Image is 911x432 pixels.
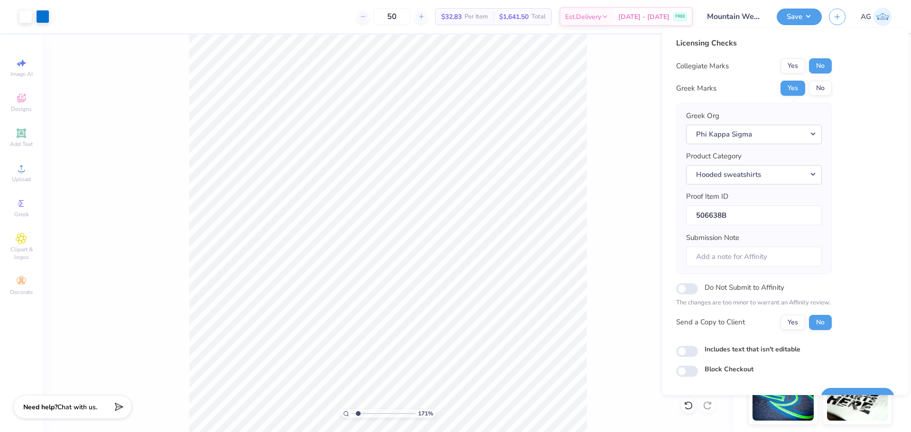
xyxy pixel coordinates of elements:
span: Chat with us. [57,403,97,412]
span: Add Text [10,140,33,148]
span: Clipart & logos [5,246,38,261]
span: $32.83 [441,12,462,22]
span: [DATE] - [DATE] [618,12,669,22]
label: Product Category [686,151,742,162]
label: Proof Item ID [686,191,728,202]
span: 171 % [418,409,433,418]
span: Decorate [10,288,33,296]
button: Save [821,388,894,407]
span: Image AI [10,70,33,78]
strong: Need help? [23,403,57,412]
label: Submission Note [686,232,739,243]
button: Phi Kappa Sigma [686,125,822,144]
button: Yes [781,81,805,96]
a: AG [861,8,892,26]
span: Est. Delivery [565,12,601,22]
span: Upload [12,175,31,183]
button: Yes [781,58,805,74]
button: Yes [781,315,805,330]
span: FREE [675,13,685,20]
button: Hooded sweatshirts [686,165,822,184]
button: No [809,81,832,96]
span: Total [531,12,546,22]
img: Water based Ink [827,373,888,421]
span: Greek [14,211,29,218]
p: The changes are too minor to warrant an Affinity review. [676,298,832,308]
span: AG [861,11,871,22]
span: Designs [11,105,32,113]
label: Greek Org [686,110,719,121]
input: Add a note for Affinity [686,247,822,267]
label: Do Not Submit to Affinity [705,281,784,294]
img: Aljosh Eyron Garcia [874,8,892,26]
div: Greek Marks [676,83,716,94]
button: No [809,58,832,74]
button: No [809,315,832,330]
span: $1,641.50 [499,12,529,22]
div: Send a Copy to Client [676,317,745,328]
label: Includes text that isn't editable [705,344,800,354]
div: Collegiate Marks [676,61,729,72]
label: Block Checkout [705,364,753,374]
input: Untitled Design [700,7,770,26]
button: Save [777,9,822,25]
img: Glow in the Dark Ink [753,373,814,421]
input: – – [373,8,410,25]
span: Per Item [465,12,488,22]
div: Licensing Checks [676,37,832,49]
